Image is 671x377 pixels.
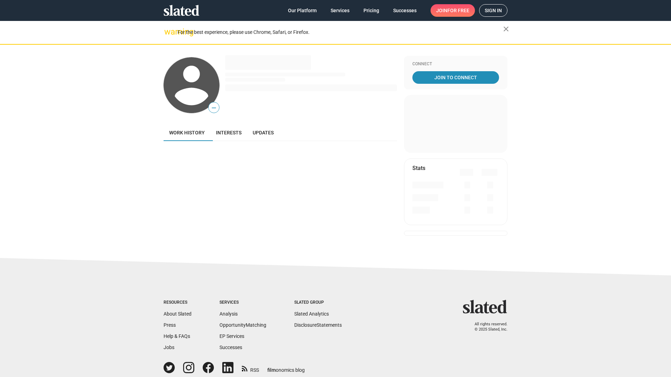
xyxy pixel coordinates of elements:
a: Work history [164,124,210,141]
a: Updates [247,124,279,141]
a: Services [325,4,355,17]
span: Updates [253,130,274,135]
span: Join [436,4,469,17]
span: Pricing [363,4,379,17]
a: filmonomics blog [267,361,305,374]
a: Jobs [164,345,174,350]
a: Joinfor free [431,4,475,17]
mat-icon: close [502,25,510,33]
div: Services [219,300,266,305]
a: Our Platform [282,4,322,17]
a: DisclosureStatements [294,322,342,328]
mat-icon: warning [164,28,173,36]
span: Services [331,4,349,17]
p: All rights reserved. © 2025 Slated, Inc. [467,322,507,332]
a: About Slated [164,311,192,317]
div: Connect [412,61,499,67]
a: OpportunityMatching [219,322,266,328]
span: Sign in [485,5,502,16]
div: Resources [164,300,192,305]
span: Work history [169,130,205,135]
span: film [267,367,276,373]
a: Help & FAQs [164,333,190,339]
a: Pricing [358,4,385,17]
span: Successes [393,4,417,17]
span: — [209,103,219,112]
div: For the best experience, please use Chrome, Safari, or Firefox. [178,28,503,37]
mat-card-title: Stats [412,164,425,172]
span: Join To Connect [414,71,498,84]
a: Slated Analytics [294,311,329,317]
a: Successes [388,4,422,17]
a: Successes [219,345,242,350]
a: Press [164,322,176,328]
span: Our Platform [288,4,317,17]
div: Slated Group [294,300,342,305]
a: EP Services [219,333,244,339]
a: RSS [242,363,259,374]
span: for free [447,4,469,17]
span: Interests [216,130,241,135]
a: Join To Connect [412,71,499,84]
a: Analysis [219,311,238,317]
a: Interests [210,124,247,141]
a: Sign in [479,4,507,17]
